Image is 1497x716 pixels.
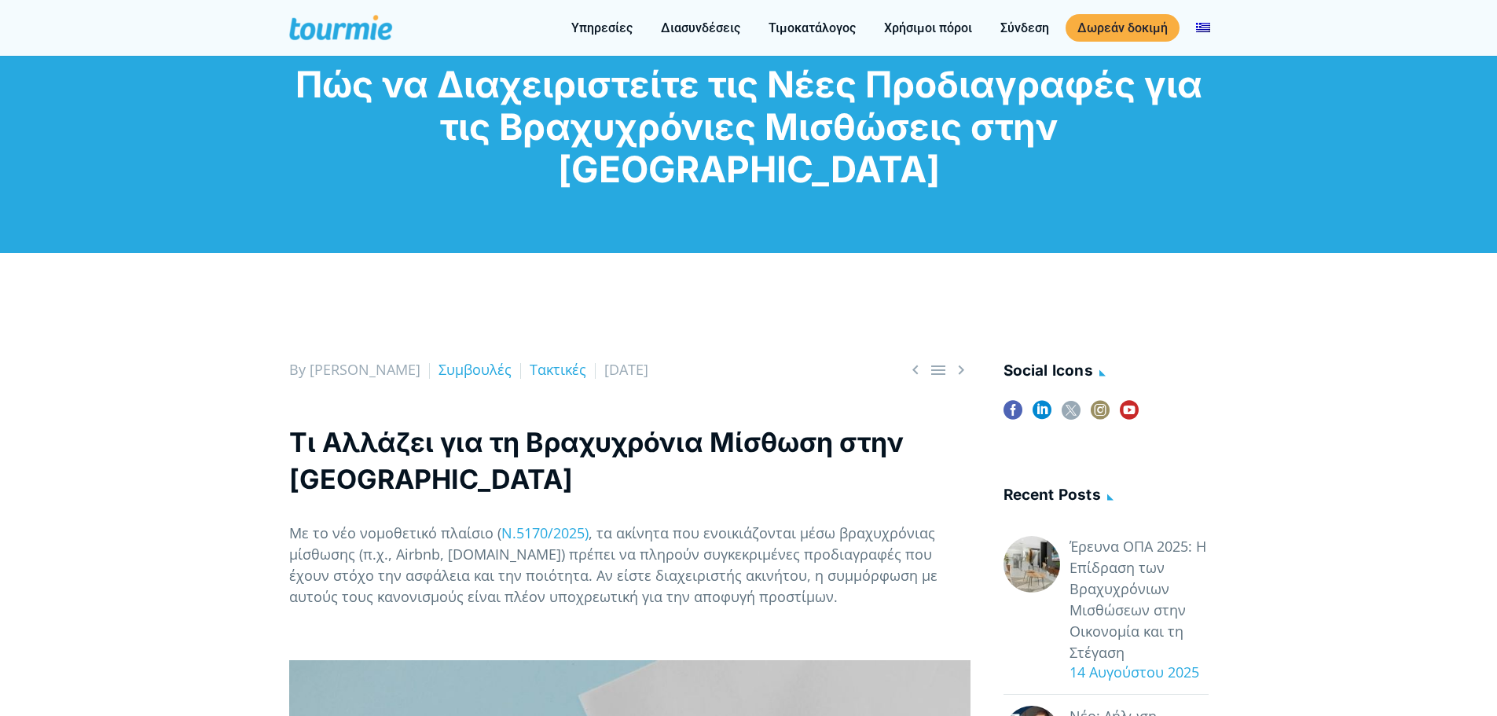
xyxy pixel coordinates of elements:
[757,18,868,38] a: Τιμοκατάλογος
[1004,401,1022,430] a: facebook
[1120,401,1139,430] a: youtube
[906,360,925,380] a: 
[906,360,925,380] span: Previous post
[1070,536,1209,663] a: Έρευνα ΟΠΑ 2025: Η Επίδραση των Βραχυχρόνιων Μισθώσεων στην Οικονομία και τη Στέγαση
[1091,401,1110,430] a: instagram
[872,18,984,38] a: Χρήσιμοι πόροι
[289,63,1209,190] h1: Πώς να Διαχειριστείτε τις Νέες Προδιαγραφές για τις Βραχυχρόνιες Μισθώσεις στην [GEOGRAPHIC_DATA]
[952,360,970,380] span: Next post
[1062,401,1081,430] a: twitter
[1066,14,1180,42] a: Δωρεάν δοκιμή
[289,523,937,606] span: , τα ακίνητα που ενοικιάζονται μέσω βραχυχρόνιας μίσθωσης (π.χ., Airbnb, [DOMAIN_NAME]) πρέπει να...
[1033,401,1051,430] a: linkedin
[289,426,904,495] b: Τι Αλλάζει για τη Βραχυχρόνια Μίσθωση στην [GEOGRAPHIC_DATA]
[289,360,420,379] span: By [PERSON_NAME]
[560,18,644,38] a: Υπηρεσίες
[1004,359,1209,385] h4: social icons
[530,360,586,379] a: Τακτικές
[1060,662,1209,683] div: 14 Αυγούστου 2025
[929,360,948,380] a: 
[604,360,648,379] span: [DATE]
[501,523,589,542] a: Ν.5170/2025)
[1004,483,1209,509] h4: Recent posts
[649,18,752,38] a: Διασυνδέσεις
[989,18,1061,38] a: Σύνδεση
[952,360,970,380] a: 
[289,523,501,542] span: Με το νέο νομοθετικό πλαίσιο (
[438,360,512,379] a: Συμβουλές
